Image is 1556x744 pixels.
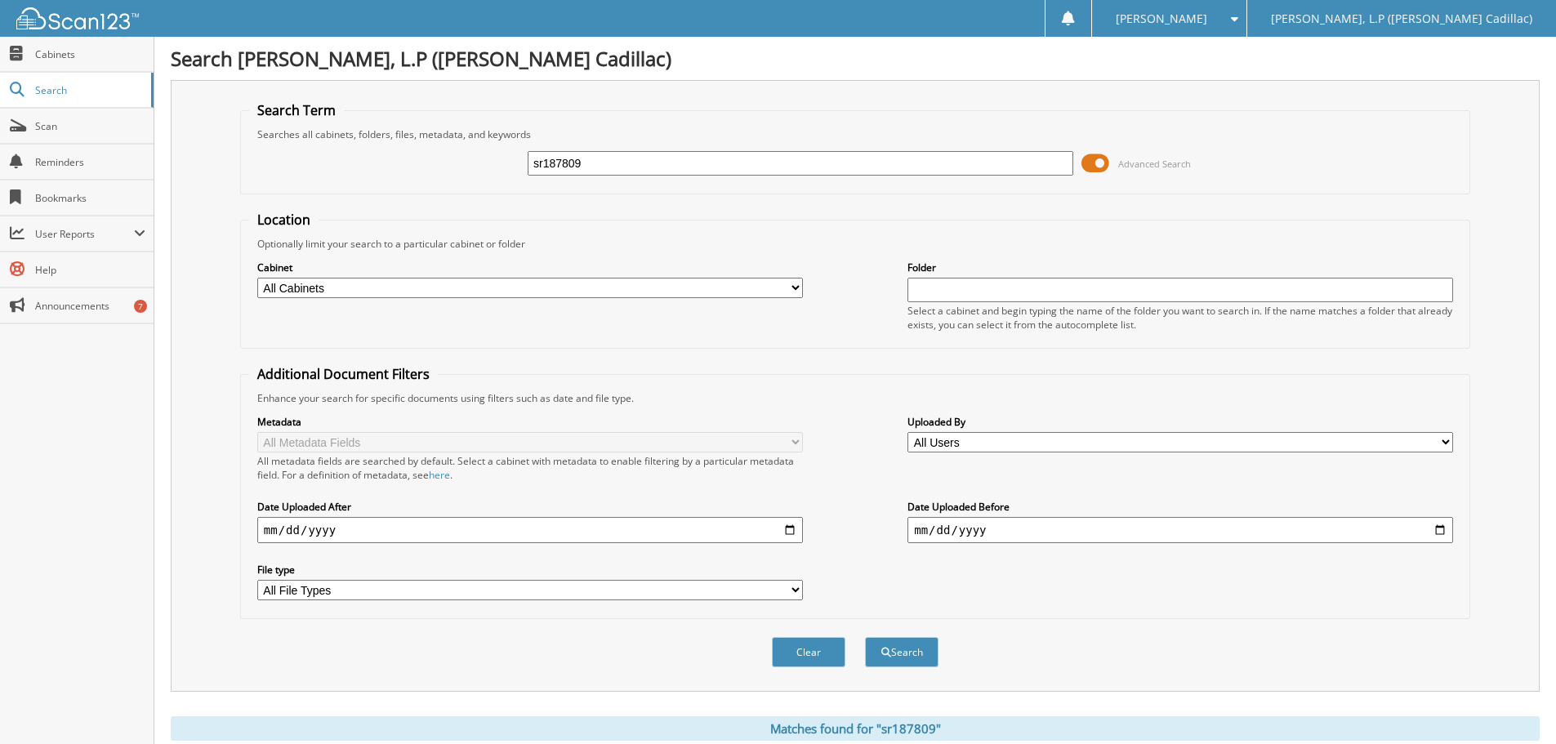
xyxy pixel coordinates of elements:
[35,155,145,169] span: Reminders
[35,191,145,205] span: Bookmarks
[16,7,139,29] img: scan123-logo-white.svg
[249,365,438,383] legend: Additional Document Filters
[171,716,1540,741] div: Matches found for "sr187809"
[907,304,1453,332] div: Select a cabinet and begin typing the name of the folder you want to search in. If the name match...
[171,45,1540,72] h1: Search [PERSON_NAME], L.P ([PERSON_NAME] Cadillac)
[257,517,803,543] input: start
[249,211,319,229] legend: Location
[35,227,134,241] span: User Reports
[907,500,1453,514] label: Date Uploaded Before
[257,563,803,577] label: File type
[772,637,845,667] button: Clear
[134,300,147,313] div: 7
[257,500,803,514] label: Date Uploaded After
[907,415,1453,429] label: Uploaded By
[907,517,1453,543] input: end
[257,415,803,429] label: Metadata
[35,83,143,97] span: Search
[1116,14,1207,24] span: [PERSON_NAME]
[249,127,1461,141] div: Searches all cabinets, folders, files, metadata, and keywords
[1271,14,1532,24] span: [PERSON_NAME], L.P ([PERSON_NAME] Cadillac)
[429,468,450,482] a: here
[249,391,1461,405] div: Enhance your search for specific documents using filters such as date and file type.
[35,299,145,313] span: Announcements
[907,261,1453,274] label: Folder
[35,263,145,277] span: Help
[865,637,939,667] button: Search
[257,261,803,274] label: Cabinet
[35,47,145,61] span: Cabinets
[35,119,145,133] span: Scan
[257,454,803,482] div: All metadata fields are searched by default. Select a cabinet with metadata to enable filtering b...
[1118,158,1191,170] span: Advanced Search
[249,237,1461,251] div: Optionally limit your search to a particular cabinet or folder
[249,101,344,119] legend: Search Term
